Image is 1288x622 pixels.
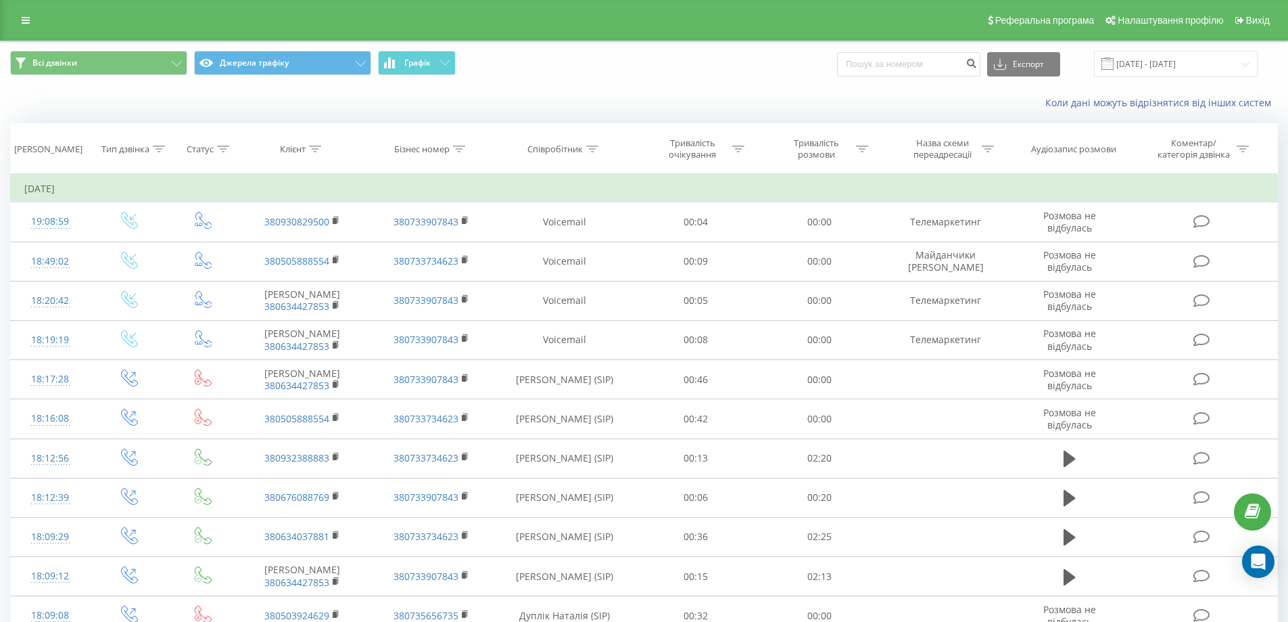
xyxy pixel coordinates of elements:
[394,143,450,155] div: Бізнес номер
[393,373,458,386] a: 380733907843
[1031,143,1116,155] div: Аудіозапис розмови
[238,557,366,596] td: [PERSON_NAME]
[264,609,329,622] a: 380503924629
[264,491,329,504] a: 380676088769
[1045,96,1278,109] a: Коли дані можуть відрізнятися вiд інших систем
[780,137,853,160] div: Тривалість розмови
[24,485,76,511] div: 18:12:39
[1043,288,1096,313] span: Розмова не відбулась
[634,557,758,596] td: 00:15
[881,242,1009,281] td: Майданчики [PERSON_NAME]
[264,379,329,392] a: 380634427853
[264,215,329,228] a: 380930829500
[1246,15,1270,26] span: Вихід
[758,557,882,596] td: 02:13
[393,530,458,543] a: 380733734623
[194,51,371,75] button: Джерела трафіку
[24,405,76,432] div: 18:16:08
[987,52,1060,76] button: Експорт
[238,320,366,359] td: [PERSON_NAME]
[32,58,77,68] span: Всі дзвінки
[496,399,634,439] td: [PERSON_NAME] (SIP)
[1043,209,1096,234] span: Розмова не відбулась
[264,340,329,353] a: 380634427853
[264,530,329,543] a: 380634037881
[1118,15,1223,26] span: Налаштування профілю
[758,281,882,320] td: 00:00
[1242,546,1274,578] div: Open Intercom Messenger
[881,281,1009,320] td: Телемаркетинг
[24,366,76,393] div: 18:17:28
[758,320,882,359] td: 00:00
[264,300,329,313] a: 380634427853
[393,609,458,622] a: 380735656735
[238,281,366,320] td: [PERSON_NAME]
[496,360,634,399] td: [PERSON_NAME] (SIP)
[634,439,758,478] td: 00:13
[496,202,634,242] td: Voicemail
[393,451,458,464] a: 380733734623
[881,320,1009,359] td: Телемаркетинг
[10,51,187,75] button: Всі дзвінки
[496,320,634,359] td: Voicemail
[24,248,76,275] div: 18:49:02
[1043,327,1096,352] span: Розмова не відбулась
[634,360,758,399] td: 00:46
[837,52,980,76] input: Пошук за номером
[393,333,458,346] a: 380733907843
[496,439,634,478] td: [PERSON_NAME] (SIP)
[264,576,329,589] a: 380634427853
[101,143,149,155] div: Тип дзвінка
[14,143,82,155] div: [PERSON_NAME]
[1043,367,1096,392] span: Розмова не відбулась
[1043,406,1096,431] span: Розмова не відбулась
[280,143,306,155] div: Клієнт
[393,254,458,267] a: 380733734623
[496,517,634,556] td: [PERSON_NAME] (SIP)
[496,478,634,517] td: [PERSON_NAME] (SIP)
[24,288,76,314] div: 18:20:42
[634,242,758,281] td: 00:09
[11,175,1278,202] td: [DATE]
[634,517,758,556] td: 00:36
[758,517,882,556] td: 02:25
[24,524,76,550] div: 18:09:29
[881,202,1009,242] td: Телемаркетинг
[24,327,76,353] div: 18:19:19
[1043,248,1096,273] span: Розмова не відбулась
[393,491,458,504] a: 380733907843
[758,439,882,478] td: 02:20
[527,143,583,155] div: Співробітник
[496,557,634,596] td: [PERSON_NAME] (SIP)
[758,478,882,517] td: 00:20
[758,360,882,399] td: 00:00
[264,451,329,464] a: 380932388883
[264,254,329,267] a: 380505888554
[657,137,729,160] div: Тривалість очікування
[995,15,1095,26] span: Реферальна програма
[378,51,456,75] button: Графік
[393,294,458,307] a: 380733907843
[758,202,882,242] td: 00:00
[634,320,758,359] td: 00:08
[634,202,758,242] td: 00:04
[496,242,634,281] td: Voicemail
[264,412,329,425] a: 380505888554
[758,399,882,439] td: 00:00
[758,242,882,281] td: 00:00
[634,399,758,439] td: 00:42
[906,137,978,160] div: Назва схеми переадресації
[1154,137,1233,160] div: Коментар/категорія дзвінка
[634,478,758,517] td: 00:06
[393,215,458,228] a: 380733907843
[24,208,76,235] div: 19:08:59
[238,360,366,399] td: [PERSON_NAME]
[24,445,76,472] div: 18:12:56
[24,563,76,590] div: 18:09:12
[404,58,431,68] span: Графік
[496,281,634,320] td: Voicemail
[187,143,214,155] div: Статус
[634,281,758,320] td: 00:05
[393,570,458,583] a: 380733907843
[393,412,458,425] a: 380733734623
